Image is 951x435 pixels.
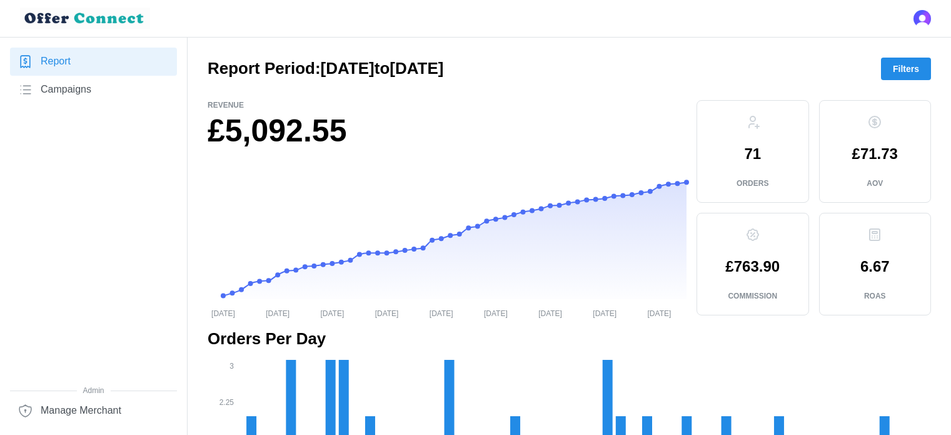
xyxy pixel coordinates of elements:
[913,10,931,28] button: Open user button
[320,309,344,317] tspan: [DATE]
[41,54,71,69] span: Report
[208,328,931,350] h2: Orders Per Day
[893,58,919,79] span: Filters
[208,111,687,151] h1: £5,092.55
[864,291,886,302] p: ROAS
[648,309,672,317] tspan: [DATE]
[744,146,761,161] p: 71
[10,385,177,397] span: Admin
[229,361,234,370] tspan: 3
[860,259,890,274] p: 6.67
[913,10,931,28] img: 's logo
[20,8,150,29] img: loyalBe Logo
[430,309,453,317] tspan: [DATE]
[852,146,898,161] p: £71.73
[211,309,235,317] tspan: [DATE]
[538,309,562,317] tspan: [DATE]
[737,178,768,189] p: Orders
[10,48,177,76] a: Report
[867,178,883,189] p: AOV
[208,58,443,79] h2: Report Period: [DATE] to [DATE]
[484,309,508,317] tspan: [DATE]
[725,259,780,274] p: £763.90
[881,58,931,80] button: Filters
[41,403,121,419] span: Manage Merchant
[266,309,289,317] tspan: [DATE]
[10,397,177,425] a: Manage Merchant
[593,309,616,317] tspan: [DATE]
[375,309,399,317] tspan: [DATE]
[219,398,234,407] tspan: 2.25
[10,76,177,104] a: Campaigns
[208,100,687,111] p: Revenue
[728,291,777,302] p: Commission
[41,82,91,98] span: Campaigns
